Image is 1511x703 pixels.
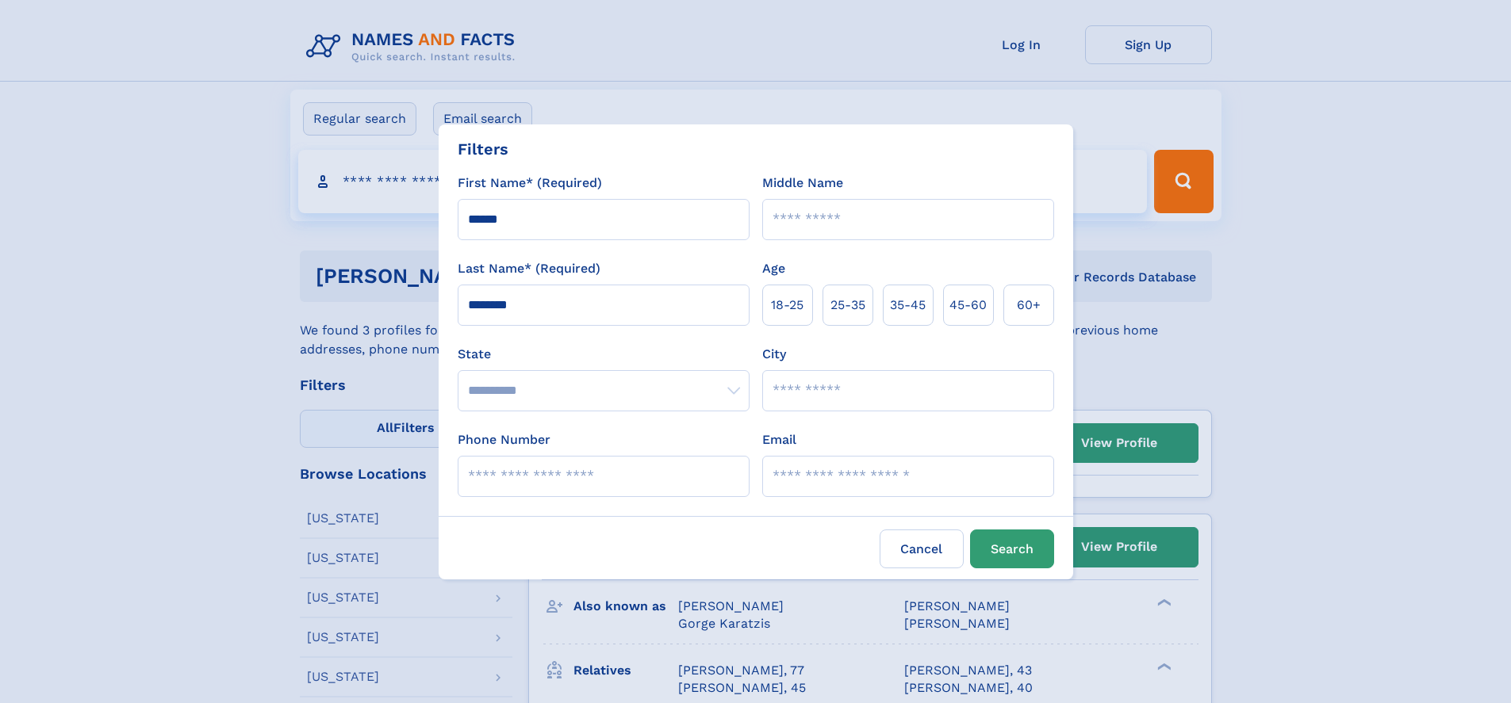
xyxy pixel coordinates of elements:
label: City [762,345,786,364]
span: 35‑45 [890,296,926,315]
label: First Name* (Required) [458,174,602,193]
span: 18‑25 [771,296,803,315]
span: 45‑60 [949,296,987,315]
label: Age [762,259,785,278]
label: Phone Number [458,430,550,449]
button: Search [970,529,1054,568]
div: Filters [458,137,508,161]
label: Cancel [880,529,964,568]
span: 60+ [1017,296,1041,315]
label: State [458,345,750,364]
label: Middle Name [762,174,843,193]
label: Last Name* (Required) [458,259,600,278]
label: Email [762,430,796,449]
span: 25‑35 [830,296,865,315]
